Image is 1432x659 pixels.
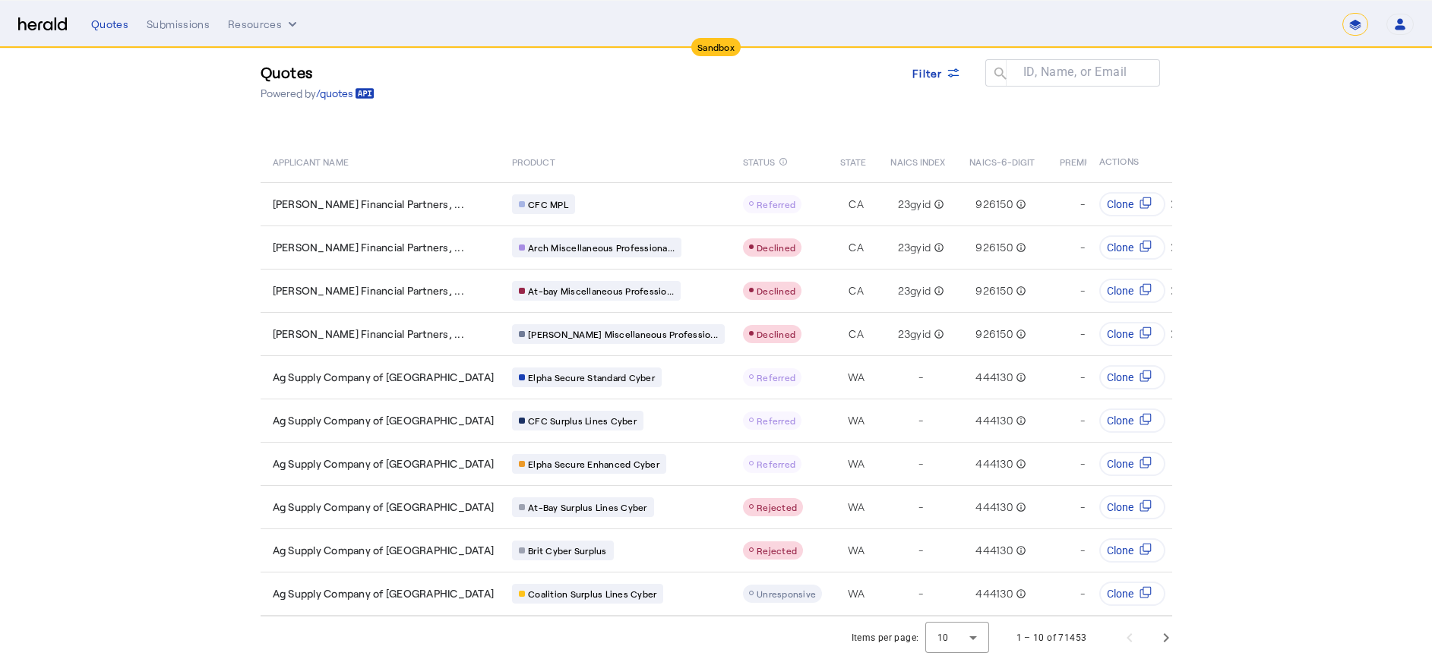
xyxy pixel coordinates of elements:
[975,197,1013,212] span: 926150
[757,199,795,210] span: Referred
[528,241,675,254] span: Arch Miscellaneous Professiona...
[1108,543,1134,558] span: Clone
[975,326,1013,342] span: 926150
[1080,456,1085,471] span: -
[1013,240,1026,255] mat-icon: info_outline
[273,326,464,342] span: [PERSON_NAME] Financial Partners, ...
[757,285,795,296] span: Declined
[1080,326,1085,342] span: -
[931,326,944,342] mat-icon: info_outline
[512,153,555,169] span: PRODUCT
[975,413,1013,428] span: 444130
[848,543,865,558] span: WA
[849,197,864,212] span: CA
[273,586,495,601] span: Ag Supply Company of [GEOGRAPHIC_DATA]
[848,370,865,385] span: WA
[273,413,495,428] span: Ag Supply Company of [GEOGRAPHIC_DATA]
[840,153,866,169] span: STATE
[1108,370,1134,385] span: Clone
[890,153,945,169] span: NAICS INDEX
[848,500,865,515] span: WA
[1080,197,1085,212] span: -
[1080,413,1085,428] span: -
[273,153,349,169] span: APPLICANT NAME
[1060,153,1101,169] span: PREMIUM
[975,543,1013,558] span: 444130
[528,544,607,557] span: Brit Cyber Surplus
[18,17,67,32] img: Herald Logo
[848,413,865,428] span: WA
[147,17,210,32] div: Submissions
[1100,582,1166,606] button: Clone
[1100,192,1166,216] button: Clone
[975,456,1013,471] span: 444130
[931,283,944,298] mat-icon: info_outline
[528,328,718,340] span: [PERSON_NAME] Miscellaneous Professio...
[1100,365,1166,389] button: Clone
[273,543,495,558] span: Ag Supply Company of [GEOGRAPHIC_DATA]
[975,283,1013,298] span: 926150
[528,371,655,383] span: Elpha Secure Standard Cyber
[1108,326,1134,342] span: Clone
[691,38,741,56] div: Sandbox
[898,197,931,212] span: 23gyid
[779,153,788,170] mat-icon: info_outline
[273,370,495,385] span: Ag Supply Company of [GEOGRAPHIC_DATA]
[1108,586,1134,601] span: Clone
[528,588,656,600] span: Coalition Surplus Lines Cyber
[975,240,1013,255] span: 926150
[273,197,464,212] span: [PERSON_NAME] Financial Partners, ...
[918,370,923,385] span: -
[1108,197,1134,212] span: Clone
[1013,456,1026,471] mat-icon: info_outline
[261,86,375,101] p: Powered by
[1013,370,1026,385] mat-icon: info_outline
[931,240,944,255] mat-icon: info_outline
[1100,452,1166,476] button: Clone
[1080,370,1085,385] span: -
[316,86,375,101] a: /quotes
[1148,620,1184,656] button: Next page
[1016,630,1087,645] div: 1 – 10 of 71453
[900,59,973,87] button: Filter
[848,586,865,601] span: WA
[918,500,923,515] span: -
[975,370,1013,385] span: 444130
[1013,586,1026,601] mat-icon: info_outline
[1100,235,1166,260] button: Clone
[757,545,797,556] span: Rejected
[918,456,923,471] span: -
[757,502,797,512] span: Rejected
[849,240,864,255] span: CA
[273,456,495,471] span: Ag Supply Company of [GEOGRAPHIC_DATA]
[273,283,464,298] span: [PERSON_NAME] Financial Partners, ...
[912,65,943,81] span: Filter
[757,459,795,469] span: Referred
[975,500,1013,515] span: 444130
[1100,322,1166,346] button: Clone
[898,283,931,298] span: 23gyid
[1080,500,1085,515] span: -
[1013,197,1026,212] mat-icon: info_outline
[528,285,674,297] span: At-bay Miscellaneous Professio...
[1080,586,1085,601] span: -
[848,456,865,471] span: WA
[528,458,659,470] span: Elpha Secure Enhanced Cyber
[969,153,1035,169] span: NAICS-6-DIGIT
[1108,413,1134,428] span: Clone
[898,326,931,342] span: 23gyid
[1100,408,1166,433] button: Clone
[898,240,931,255] span: 23gyid
[743,153,776,169] span: STATUS
[918,413,923,428] span: -
[273,500,495,515] span: Ag Supply Company of [GEOGRAPHIC_DATA]
[757,242,795,253] span: Declined
[1080,543,1085,558] span: -
[528,198,568,210] span: CFC MPL
[1108,500,1134,515] span: Clone
[528,501,647,513] span: At-Bay Surplus Lines Cyber
[1108,456,1134,471] span: Clone
[91,17,128,32] div: Quotes
[918,543,923,558] span: -
[1080,283,1085,298] span: -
